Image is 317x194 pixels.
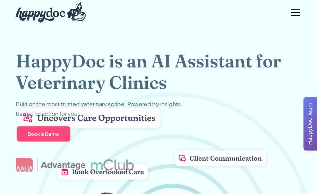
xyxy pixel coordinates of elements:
[16,99,182,119] p: Built on the most trusted veterinary scribe. Powered by insights. Raised to action for you.
[91,159,135,170] img: mclub logo
[16,50,301,94] h1: HappyDoc is an AI Assistant for Veterinary Clinics
[16,1,86,24] a: home
[16,126,71,142] a: Book a Demo
[16,158,85,172] img: AAHA Advantage logo
[16,2,86,23] img: HappyDoc Logo: A happy dog with his ear up, listening.
[287,4,301,21] div: menu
